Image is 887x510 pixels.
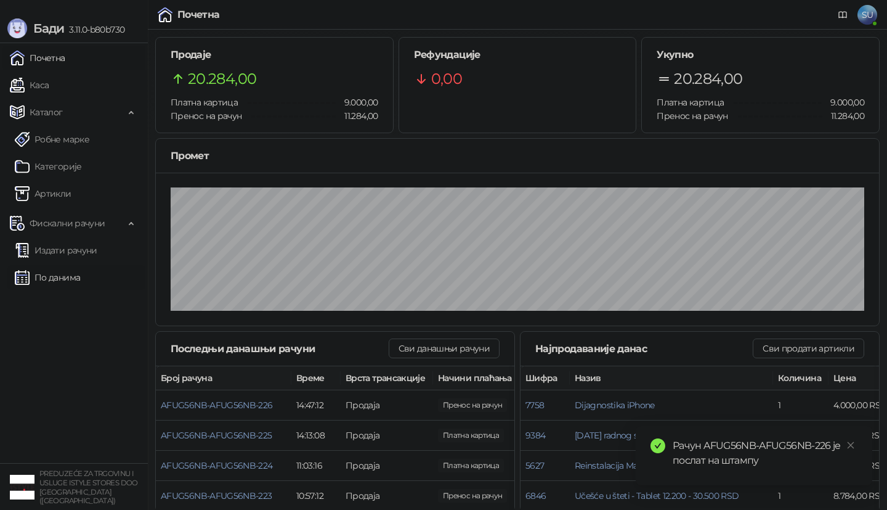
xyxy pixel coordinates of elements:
a: Категорије [15,154,82,179]
a: Документација [833,5,853,25]
th: Број рачуна [156,366,291,390]
button: Učešće u šteti - Tablet 12.200 - 30.500 RSD [575,490,739,501]
span: 9.000,00 [336,96,378,109]
img: Logo [7,19,27,38]
td: 14:47:12 [291,390,341,421]
a: Close [844,438,857,452]
th: Назив [570,366,773,390]
button: 5627 [525,460,544,471]
td: 11:03:16 [291,451,341,481]
span: 3.11.0-b80b730 [64,24,124,35]
th: Количина [773,366,828,390]
td: 1 [773,390,828,421]
span: 4.000,00 [438,459,504,472]
button: Reinstalacija MacOS operativnog sistema [575,460,738,471]
th: Начини плаћања [433,366,556,390]
a: Каса [10,73,49,97]
div: Најпродаваније данас [535,341,753,356]
button: AFUG56NB-AFUG56NB-223 [161,490,272,501]
span: close [846,441,855,450]
h5: Рефундације [414,47,622,62]
img: 64x64-companyLogo-77b92cf4-9946-4f36-9751-bf7bb5fd2c7d.png [10,475,34,500]
span: 11.284,00 [822,109,864,123]
span: SU [857,5,877,25]
a: Издати рачуни [15,238,97,263]
h5: Укупно [657,47,864,62]
button: Dijagnostika iPhone [575,400,655,411]
a: Почетна [10,46,65,70]
span: 2.500,00 [438,489,507,503]
button: [DATE] radnog sata 1 [575,430,655,441]
button: Сви данашњи рачуни [389,339,500,358]
td: Продаја [341,421,433,451]
th: Врста трансакције [341,366,433,390]
span: Платна картица [171,97,238,108]
td: Продаја [341,390,433,421]
td: 14:13:08 [291,421,341,451]
a: По данима [15,265,80,290]
div: Почетна [177,10,220,20]
div: Последњи данашњи рачуни [171,341,389,356]
span: Бади [33,21,64,36]
span: Каталог [30,100,63,125]
a: ArtikliАртикли [15,181,71,206]
span: check-circle [650,438,665,453]
button: 9384 [525,430,545,441]
div: Рачун AFUG56NB-AFUG56NB-226 је послат на штампу [673,438,857,468]
button: AFUG56NB-AFUG56NB-226 [161,400,273,411]
span: 0,00 [431,67,462,91]
span: Пренос на рачун [657,110,727,121]
span: 9.000,00 [822,96,864,109]
span: Платна картица [657,97,724,108]
th: Шифра [520,366,570,390]
a: Робне марке [15,127,89,152]
button: AFUG56NB-AFUG56NB-225 [161,430,272,441]
span: Фискални рачуни [30,211,105,236]
div: Промет [171,148,864,163]
img: Artikli [15,186,30,201]
span: 20.284,00 [188,67,256,91]
span: 11.284,00 [336,109,378,123]
span: 8.784,00 [438,398,507,412]
button: 7758 [525,400,544,411]
h5: Продаје [171,47,378,62]
span: 20.284,00 [674,67,742,91]
span: Пренос на рачун [171,110,241,121]
td: Продаја [341,451,433,481]
button: 6846 [525,490,546,501]
th: Време [291,366,341,390]
td: 1 [773,421,828,451]
button: Сви продати артикли [753,339,864,358]
small: PREDUZEĆE ZA TRGOVINU I USLUGE ISTYLE STORES DOO [GEOGRAPHIC_DATA] ([GEOGRAPHIC_DATA]) [39,469,138,505]
button: AFUG56NB-AFUG56NB-224 [161,460,273,471]
span: 5.000,00 [438,429,504,442]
